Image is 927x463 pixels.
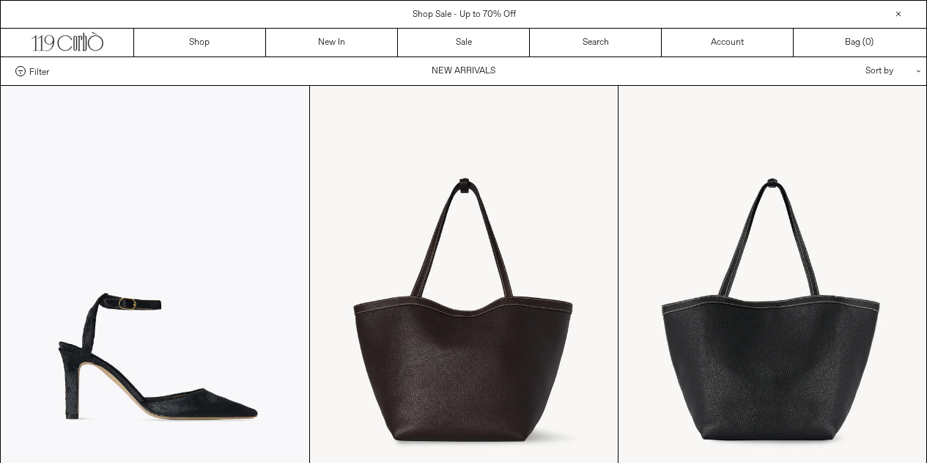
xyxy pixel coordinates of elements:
[865,37,871,48] span: 0
[530,29,662,56] a: Search
[413,9,516,21] a: Shop Sale - Up to 70% Off
[29,66,49,76] span: Filter
[794,29,926,56] a: Bag ()
[865,36,874,49] span: )
[398,29,530,56] a: Sale
[134,29,266,56] a: Shop
[266,29,398,56] a: New In
[780,57,912,85] div: Sort by
[662,29,794,56] a: Account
